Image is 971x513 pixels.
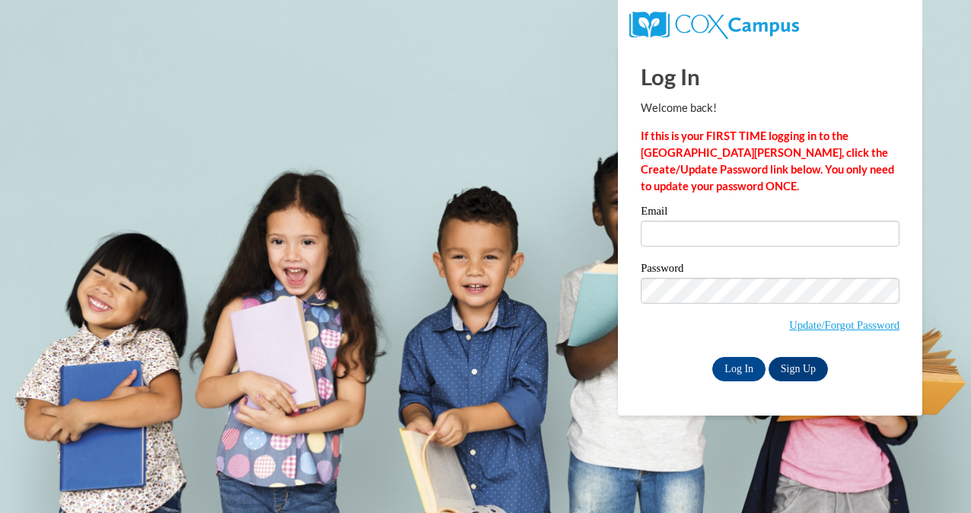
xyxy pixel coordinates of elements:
input: Log In [712,357,766,381]
a: Update/Forgot Password [789,319,899,331]
img: COX Campus [629,11,799,39]
label: Password [641,263,899,278]
label: Email [641,206,899,221]
strong: If this is your FIRST TIME logging in to the [GEOGRAPHIC_DATA][PERSON_NAME], click the Create/Upd... [641,129,894,193]
h1: Log In [641,61,899,92]
p: Welcome back! [641,100,899,116]
a: COX Campus [629,18,799,30]
a: Sign Up [769,357,828,381]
